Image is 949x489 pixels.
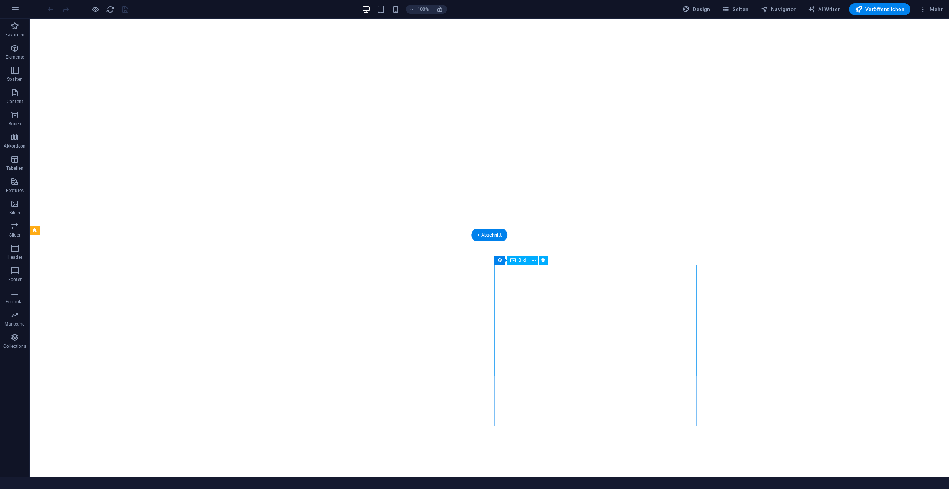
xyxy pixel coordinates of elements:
[106,5,115,14] i: Seite neu laden
[417,5,429,14] h6: 100%
[849,3,910,15] button: Veröffentlichen
[5,32,24,38] p: Favoriten
[8,277,22,283] p: Footer
[406,5,432,14] button: 100%
[758,3,799,15] button: Navigator
[855,6,905,13] span: Veröffentlichen
[6,299,24,305] p: Formular
[682,6,710,13] span: Design
[9,232,21,238] p: Slider
[719,3,752,15] button: Seiten
[722,6,749,13] span: Seiten
[761,6,796,13] span: Navigator
[6,165,23,171] p: Tabellen
[679,3,713,15] button: Design
[808,6,840,13] span: AI Writer
[679,3,713,15] div: Design (Strg+Alt+Y)
[4,321,25,327] p: Marketing
[7,99,23,105] p: Content
[4,143,26,149] p: Akkordeon
[91,5,100,14] button: Klicke hier, um den Vorschau-Modus zu verlassen
[916,3,946,15] button: Mehr
[9,210,21,216] p: Bilder
[3,343,26,349] p: Collections
[7,76,23,82] p: Spalten
[436,6,443,13] i: Bei Größenänderung Zoomstufe automatisch an das gewählte Gerät anpassen.
[6,188,24,194] p: Features
[471,229,507,241] div: + Abschnitt
[9,121,21,127] p: Boxen
[6,54,24,60] p: Elemente
[519,258,526,262] span: Bild
[106,5,115,14] button: reload
[805,3,843,15] button: AI Writer
[919,6,943,13] span: Mehr
[7,254,22,260] p: Header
